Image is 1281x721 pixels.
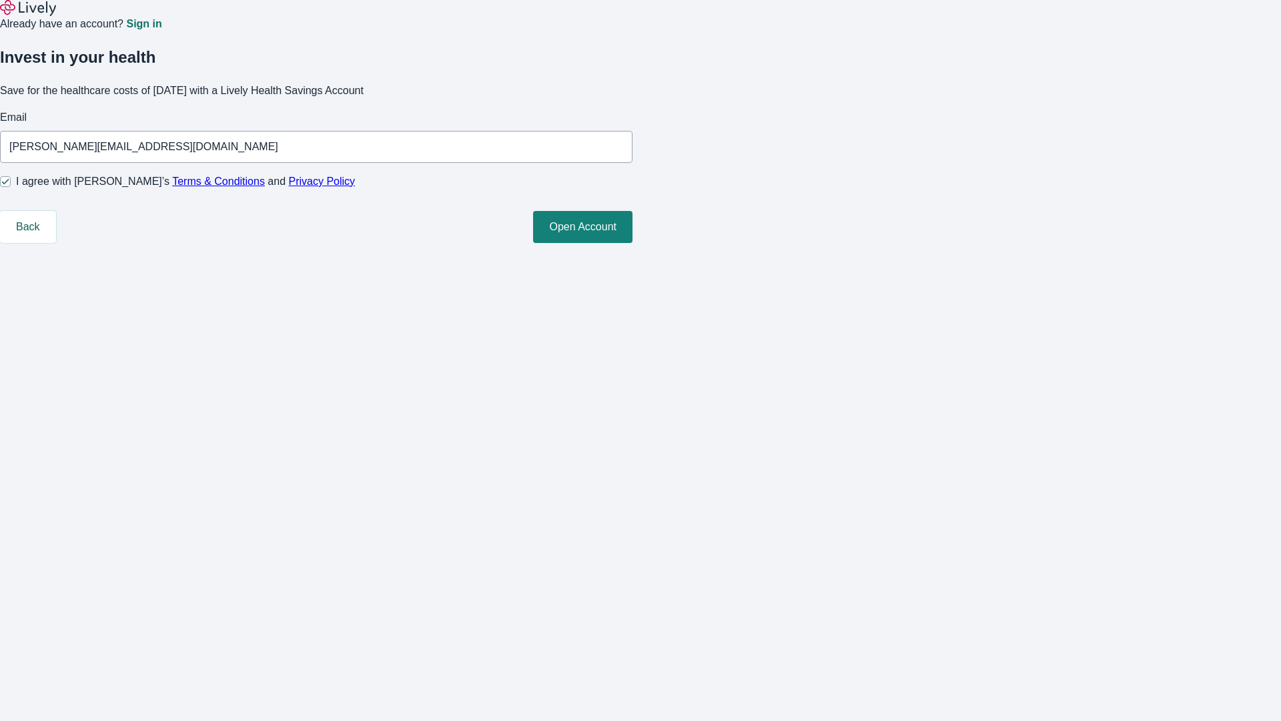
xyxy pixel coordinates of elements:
a: Sign in [126,19,161,29]
a: Terms & Conditions [172,176,265,187]
a: Privacy Policy [289,176,356,187]
span: I agree with [PERSON_NAME]’s and [16,174,355,190]
button: Open Account [533,211,632,243]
